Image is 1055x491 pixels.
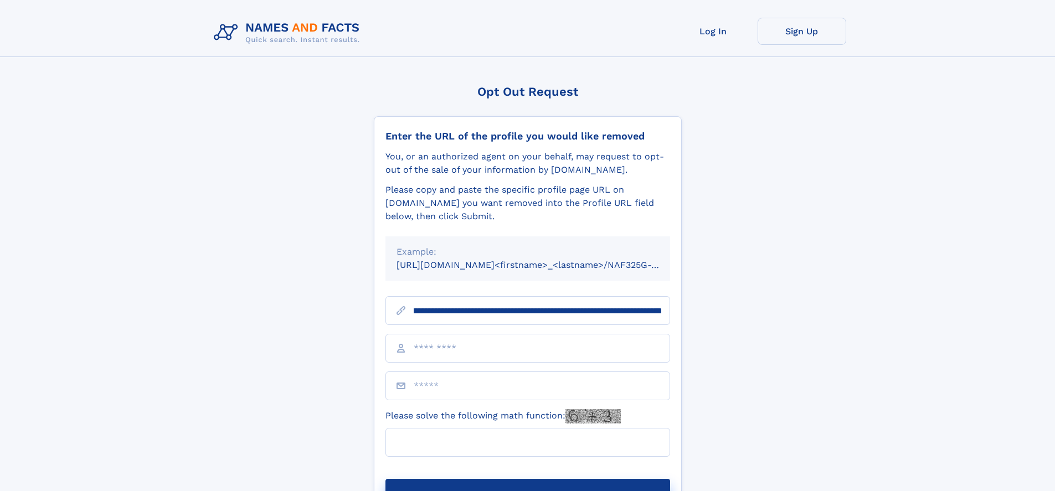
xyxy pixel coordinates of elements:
[397,245,659,259] div: Example:
[669,18,758,45] a: Log In
[385,130,670,142] div: Enter the URL of the profile you would like removed
[385,183,670,223] div: Please copy and paste the specific profile page URL on [DOMAIN_NAME] you want removed into the Pr...
[397,260,691,270] small: [URL][DOMAIN_NAME]<firstname>_<lastname>/NAF325G-xxxxxxxx
[209,18,369,48] img: Logo Names and Facts
[385,409,621,423] label: Please solve the following math function:
[374,85,682,99] div: Opt Out Request
[758,18,846,45] a: Sign Up
[385,150,670,177] div: You, or an authorized agent on your behalf, may request to opt-out of the sale of your informatio...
